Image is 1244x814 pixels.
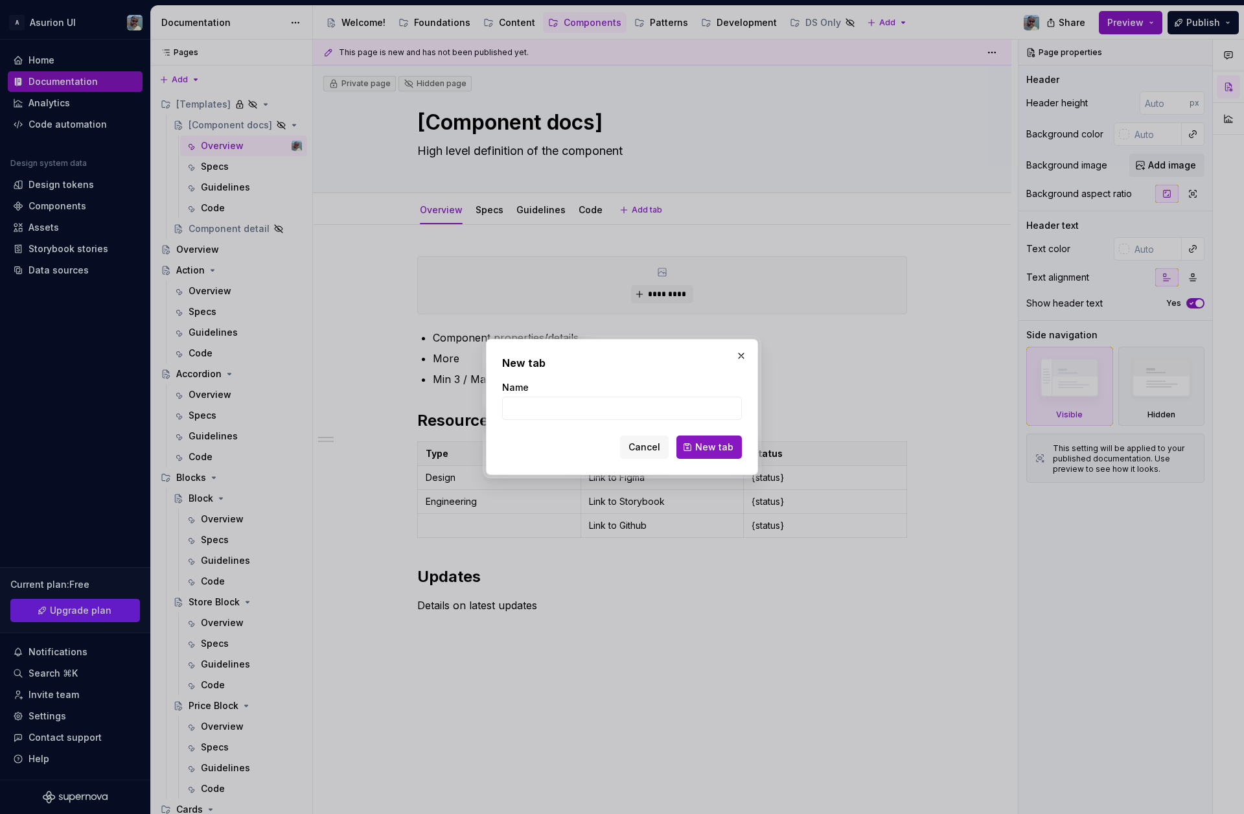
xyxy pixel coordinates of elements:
[620,436,669,459] button: Cancel
[628,441,660,454] span: Cancel
[695,441,733,454] span: New tab
[676,436,742,459] button: New tab
[502,381,529,394] label: Name
[502,355,742,371] h2: New tab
